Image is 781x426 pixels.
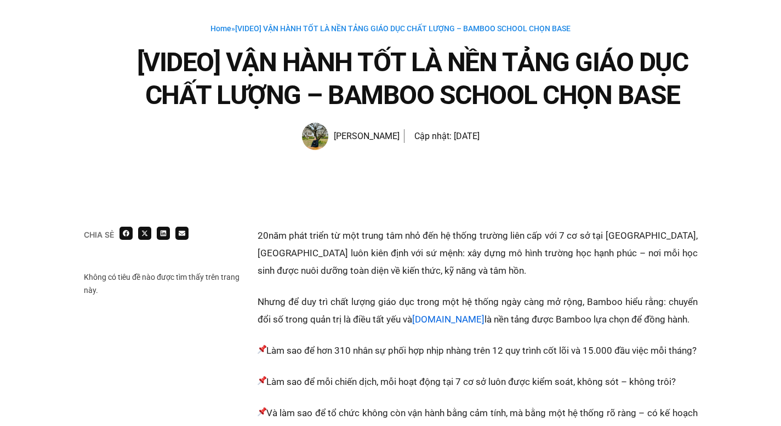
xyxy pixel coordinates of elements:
div: Share on linkedin [157,227,170,240]
p: Làm sao để mỗi chiến dịch, mỗi hoạt động tại 7 cơ sở luôn được kiểm soát, không sót – không trôi? [258,373,698,390]
span: » [210,24,571,33]
div: Chia sẻ [84,231,114,239]
p: Nhưng để duy trì chất lượng giáo dục trong một hệ thống ngày càng mở rộng, Bamboo hiểu rằng: chuy... [258,293,698,328]
a: Home [210,24,231,33]
img: 📌 [258,345,266,354]
p: Làm sao để hơn 310 nhân sự phối hợp nhịp nhàng trên 12 quy trình cốt lõi và 15.000 đầu việc mỗi t... [258,342,698,359]
a: [DOMAIN_NAME] [412,314,484,325]
img: Picture of Đoàn Đức [302,123,328,150]
img: 📌 [258,407,266,416]
div: Share on email [175,227,189,240]
div: Share on x-twitter [138,227,151,240]
a: Picture of Đoàn Đức [PERSON_NAME] [302,123,400,150]
p: 20 năm phát triển từ một trung tâm nhỏ đến hệ thống trường liên cấp với 7 cơ sở tại [GEOGRAPHIC_D... [258,227,698,279]
div: Không có tiêu đề nào được tìm thấy trên trang này. [84,270,247,297]
time: [DATE] [454,131,480,141]
div: Share on facebook [119,227,133,240]
span: [PERSON_NAME] [328,129,400,144]
span: [VIDEO] VẬN HÀNH TỐT LÀ NỀN TẢNG GIÁO DỤC CHẤT LƯỢNG – BAMBOO SCHOOL CHỌN BASE [235,24,571,33]
span: Cập nhật: [414,131,452,141]
h1: [VIDEO] VẬN HÀNH TỐT LÀ NỀN TẢNG GIÁO DỤC CHẤT LƯỢNG – BAMBOO SCHOOL CHỌN BASE [128,46,698,112]
img: 📌 [258,376,266,385]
